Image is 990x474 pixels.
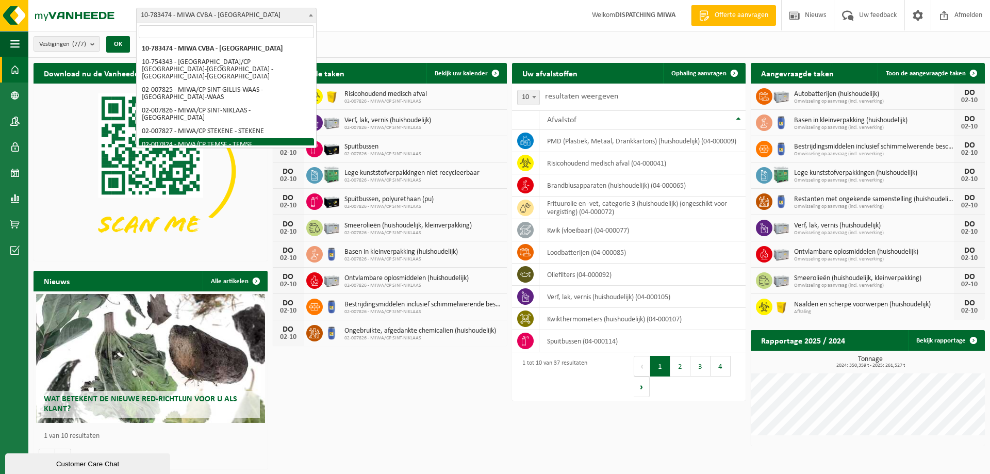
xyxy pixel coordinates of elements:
span: Ontvlambare oplosmiddelen (huishoudelijk) [344,274,469,283]
img: PB-LB-0680-HPE-GY-11 [772,271,790,288]
span: Restanten met ongekende samenstelling (huishoudelijk) [794,195,954,204]
div: DO [959,89,980,97]
span: Omwisseling op aanvraag (incl. verwerking) [794,230,954,236]
h3: Tonnage [756,356,985,368]
div: DO [959,194,980,202]
img: LP-SB-00050-HPE-22 [323,87,340,104]
img: PB-LB-0680-HPE-BK-11 [323,192,340,209]
div: DO [959,299,980,307]
p: 1 van 10 resultaten [44,433,262,440]
span: 02-007826 - MIWA/CP SINT-NIKLAAS [344,151,421,157]
span: Naalden en scherpe voorwerpen (huishoudelijk) [794,301,954,309]
div: 02-10 [278,176,299,183]
img: PB-OT-0120-HPE-00-02 [323,244,340,262]
strong: DISPATCHING MIWA [615,11,675,19]
li: 02-007825 - MIWA/CP SINT-GILLIS-WAAS - [GEOGRAPHIC_DATA]-WAAS [139,84,314,104]
a: Offerte aanvragen [691,5,776,26]
img: LP-SB-00050-HPE-22 [772,297,790,315]
td: frituurolie en -vet, categorie 3 (huishoudelijk) (ongeschikt voor vergisting) (04-000072) [539,197,746,219]
span: Omwisseling op aanvraag (incl. verwerking) [794,283,954,289]
td: PMD (Plastiek, Metaal, Drankkartons) (huishoudelijk) (04-000009) [539,130,746,152]
span: Wat betekent de nieuwe RED-richtlijn voor u als klant? [44,395,237,413]
h2: Aangevraagde taken [751,63,844,83]
span: Verf, lak, vernis (huishoudelijk) [794,222,954,230]
span: 02-007826 - MIWA/CP SINT-NIKLAAS [344,283,469,289]
span: 10 [517,90,540,105]
li: 10-783474 - MIWA CVBA - [GEOGRAPHIC_DATA] [139,42,314,56]
div: DO [278,299,299,307]
div: DO [959,273,980,281]
span: Omwisseling op aanvraag (incl. verwerking) [794,99,954,105]
img: PB-LB-0680-HPE-GY-11 [772,244,790,262]
li: 02-007827 - MIWA/CP STEKENE - STEKENE [139,125,314,138]
img: PB-LB-0680-HPE-GY-11 [323,271,340,288]
td: risicohoudend medisch afval (04-000041) [539,152,746,174]
li: 02-007824 - MIWA/CP TEMSE - TEMSE [139,138,314,152]
span: 10 [518,90,539,105]
span: Omwisseling op aanvraag (incl. verwerking) [794,151,954,157]
button: 2 [670,356,690,377]
span: Vestigingen [39,37,86,52]
td: brandblusapparaten (huishoudelijk) (04-000065) [539,174,746,197]
a: Wat betekent de nieuwe RED-richtlijn voor u als klant? [36,294,266,423]
a: Bekijk rapportage [908,330,984,351]
span: Spuitbussen [344,143,421,151]
span: Ophaling aanvragen [671,70,727,77]
img: PB-OT-0120-HPE-00-02 [323,297,340,315]
img: Download de VHEPlus App [34,84,268,259]
span: 10-783474 - MIWA CVBA - SINT-NIKLAAS [137,8,316,23]
button: Volgende [55,449,71,469]
div: DO [278,273,299,281]
span: Risicohoudend medisch afval [344,90,427,99]
img: PB-LB-0680-HPE-GY-11 [772,218,790,236]
div: 02-10 [959,176,980,183]
div: DO [278,247,299,255]
div: 02-10 [278,202,299,209]
span: 2024: 350,359 t - 2025: 261,527 t [756,363,985,368]
button: Next [634,377,650,397]
td: oliefilters (04-000092) [539,264,746,286]
span: Afhaling [794,309,954,315]
span: 02-007826 - MIWA/CP SINT-NIKLAAS [344,177,480,184]
a: Toon de aangevraagde taken [878,63,984,84]
button: Previous [634,356,650,377]
iframe: chat widget [5,451,172,474]
span: Bekijk uw kalender [435,70,488,77]
label: resultaten weergeven [545,92,618,101]
div: 02-10 [278,334,299,341]
div: DO [278,325,299,334]
span: Offerte aanvragen [712,10,771,21]
img: PB-OT-0120-HPE-00-02 [772,139,790,157]
div: 02-10 [959,123,980,130]
span: 02-007826 - MIWA/CP SINT-NIKLAAS [344,256,458,263]
span: 02-007826 - MIWA/CP SINT-NIKLAAS [344,204,434,210]
img: PB-HB-1400-HPE-GN-11 [772,165,790,184]
span: Lege kunststofverpakkingen (huishoudelijk) [794,169,954,177]
div: 02-10 [278,307,299,315]
div: DO [278,220,299,228]
span: Basen in kleinverpakking (huishoudelijk) [344,248,458,256]
img: PB-LB-0680-HPE-GY-11 [323,218,340,236]
img: PB-LB-0680-HPE-BK-11 [323,139,340,157]
div: 02-10 [959,228,980,236]
div: DO [959,220,980,228]
td: loodbatterijen (04-000085) [539,241,746,264]
a: Alle artikelen [203,271,267,291]
div: 02-10 [278,281,299,288]
li: 10-754343 - [GEOGRAPHIC_DATA]/CP [GEOGRAPHIC_DATA]-[GEOGRAPHIC_DATA] - [GEOGRAPHIC_DATA]-[GEOGRAP... [139,56,314,84]
div: DO [959,115,980,123]
div: DO [959,141,980,150]
td: kwikthermometers (huishoudelijk) (04-000107) [539,308,746,330]
div: 02-10 [959,150,980,157]
span: Bestrijdingsmiddelen inclusief schimmelwerende beschermingsmiddelen (huishoudeli... [794,143,954,151]
div: 02-10 [959,97,980,104]
span: Autobatterijen (huishoudelijk) [794,90,954,99]
img: PB-OT-0120-HPE-00-02 [772,113,790,130]
td: verf, lak, vernis (huishoudelijk) (04-000105) [539,286,746,308]
span: Smeerolieën (huishoudelijk, kleinverpakking) [794,274,954,283]
span: Verf, lak, vernis (huishoudelijk) [344,117,431,125]
span: 02-007826 - MIWA/CP SINT-NIKLAAS [344,99,427,105]
span: 02-007826 - MIWA/CP SINT-NIKLAAS [344,335,496,341]
button: OK [106,36,130,53]
span: Smeerolieën (huishoudelijk, kleinverpakking) [344,222,472,230]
